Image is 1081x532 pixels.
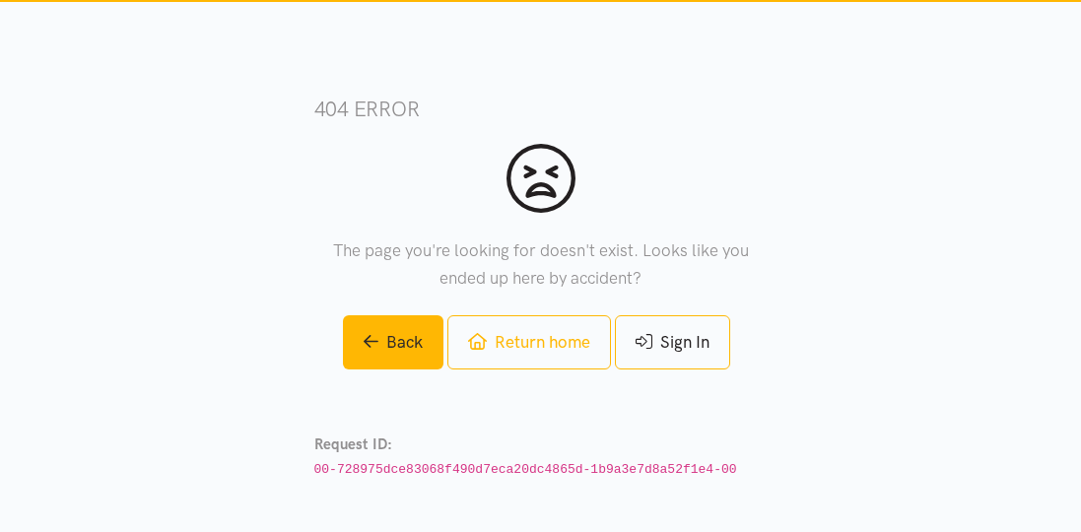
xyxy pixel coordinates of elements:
[314,462,737,477] code: 00-728975dce83068f490d7eca20dc4865d-1b9a3e7d8a52f1e4-00
[447,315,611,369] a: Return home
[314,435,392,453] strong: Request ID:
[314,237,768,291] p: The page you're looking for doesn't exist. Looks like you ended up here by accident?
[314,95,768,123] h3: 404 error
[343,315,443,369] a: Back
[615,315,730,369] a: Sign In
